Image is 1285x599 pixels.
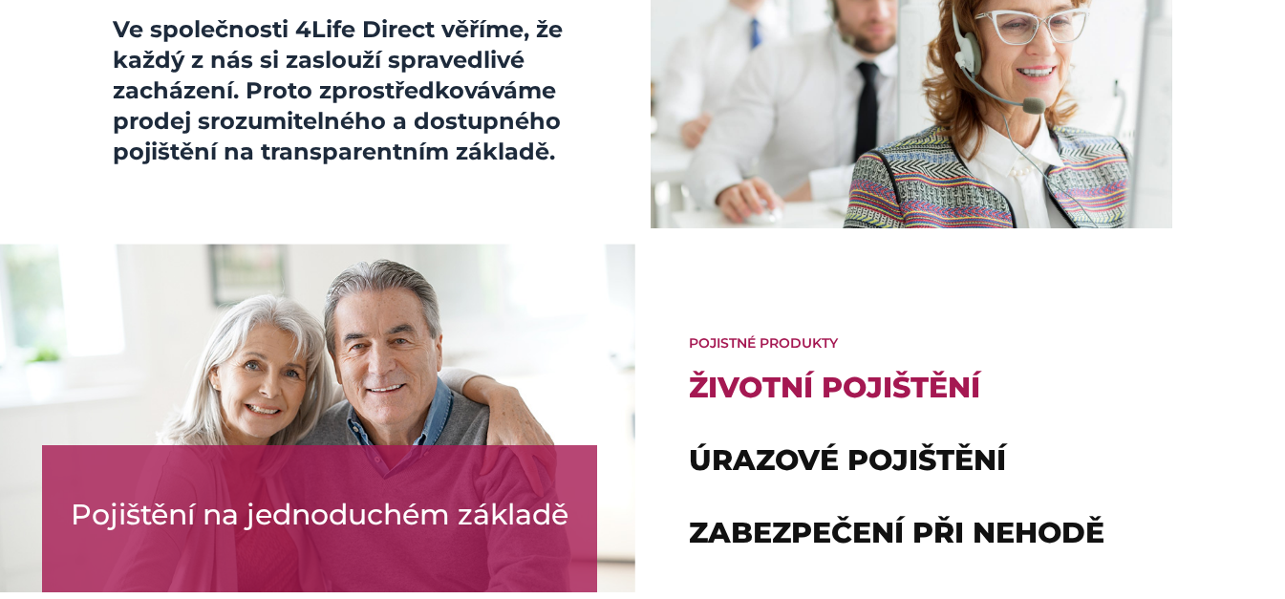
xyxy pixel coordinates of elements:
a: Zabezpečení při nehodě [689,515,1104,550]
h5: Pojistné produkty [689,335,1272,352]
h2: Pojištění na jednoduchém základě [71,498,568,532]
p: Ve společnosti 4Life Direct věříme, že každý z nás si zaslouží spravedlivé zacházení. Proto zpros... [113,14,629,167]
a: Úrazové pojištění [689,442,1006,478]
a: Životní pojištění [689,370,980,405]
